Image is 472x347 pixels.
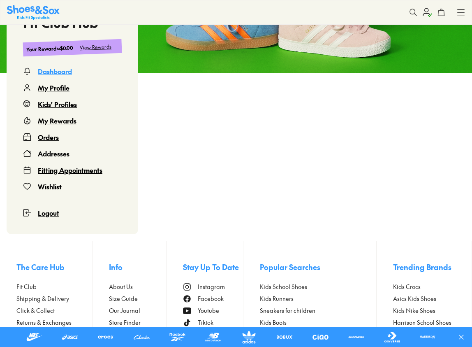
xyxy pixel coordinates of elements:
[109,294,166,303] a: Size Guide
[38,83,69,93] div: My Profile
[26,44,74,53] div: Your Rewards : $0.00
[198,282,225,291] span: Instagram
[38,116,76,126] div: My Rewards
[23,99,122,109] a: Kids' Profiles
[393,282,421,291] span: Kids Crocs
[23,182,122,191] a: Wishlist
[260,306,315,315] span: Sneakers for children
[109,261,123,272] span: Info
[198,306,219,315] span: Youtube
[109,306,166,315] a: Our Journal
[38,99,77,109] div: Kids' Profiles
[198,294,224,303] span: Facebook
[393,294,436,303] span: Asics Kids Shoes
[23,149,122,158] a: Addresses
[109,282,166,291] a: About Us
[260,294,294,303] span: Kids Runners
[260,282,376,291] a: Kids School Shoes
[393,306,435,315] span: Kids Nike Shoes
[80,43,112,51] div: View Rewards
[16,306,92,315] a: Click & Collect
[393,318,451,327] span: Harrison School Shoes
[109,318,166,327] a: Store Finder
[23,165,122,175] a: Fitting Appointments
[260,258,376,276] button: Popular Searches
[16,306,55,315] span: Click & Collect
[16,318,72,327] span: Returns & Exchanges
[23,16,122,29] h3: Fit Club Hub
[23,198,122,218] button: Logout
[109,294,138,303] span: Size Guide
[183,306,243,315] a: Youtube
[16,294,92,303] a: Shipping & Delivery
[393,294,455,303] a: Asics Kids Shoes
[260,318,376,327] a: Kids Boots
[393,282,455,291] a: Kids Crocs
[183,261,239,272] span: Stay Up To Date
[393,258,455,276] button: Trending Brands
[16,294,69,303] span: Shipping & Delivery
[38,182,62,191] div: Wishlist
[38,149,69,158] div: Addresses
[23,132,122,142] a: Orders
[23,83,122,93] a: My Profile
[7,5,60,19] a: Shoes & Sox
[109,258,166,276] button: Info
[260,306,376,315] a: Sneakers for children
[198,318,213,327] span: Tiktok
[183,282,243,291] a: Instagram
[109,282,133,291] span: About Us
[393,318,455,327] a: Harrison School Shoes
[38,165,102,175] div: Fitting Appointments
[183,318,243,327] a: Tiktok
[393,306,455,315] a: Kids Nike Shoes
[260,294,376,303] a: Kids Runners
[16,282,92,291] a: Fit Club
[260,318,287,327] span: Kids Boots
[38,208,59,217] span: Logout
[109,306,140,315] span: Our Journal
[16,261,65,272] span: The Care Hub
[7,5,60,19] img: SNS_Logo_Responsive.svg
[16,282,37,291] span: Fit Club
[16,258,92,276] button: The Care Hub
[393,261,451,272] span: Trending Brands
[23,66,122,76] a: Dashboard
[183,294,243,303] a: Facebook
[23,116,122,126] a: My Rewards
[183,258,243,276] button: Stay Up To Date
[109,318,141,327] span: Store Finder
[260,261,320,272] span: Popular Searches
[38,66,72,76] div: Dashboard
[38,132,59,142] div: Orders
[260,282,307,291] span: Kids School Shoes
[16,318,92,327] a: Returns & Exchanges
